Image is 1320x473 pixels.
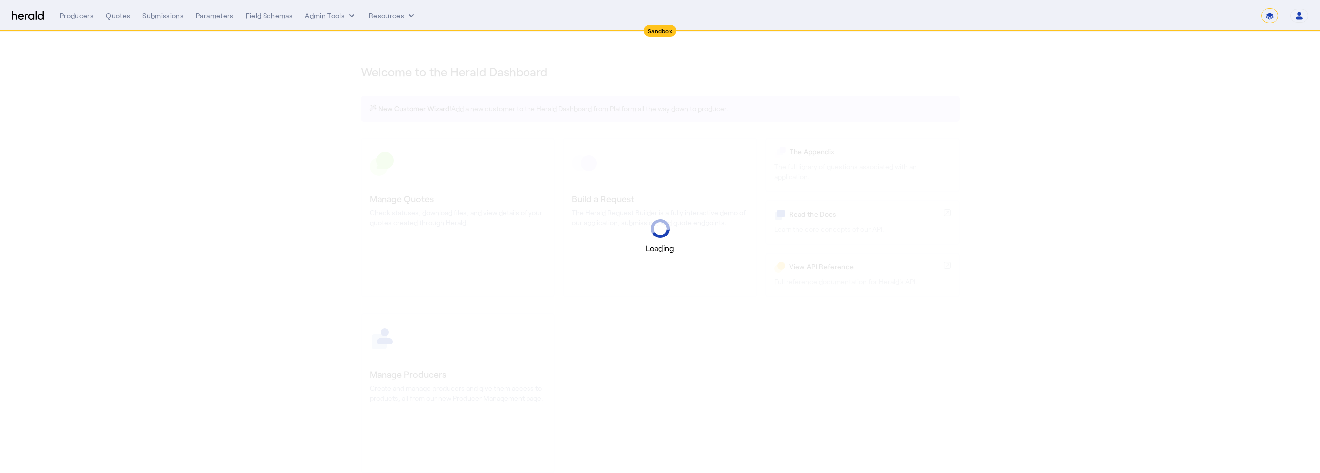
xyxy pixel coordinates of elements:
[12,11,44,21] img: Herald Logo
[305,11,357,21] button: internal dropdown menu
[369,11,416,21] button: Resources dropdown menu
[246,11,293,21] div: Field Schemas
[142,11,184,21] div: Submissions
[196,11,234,21] div: Parameters
[644,25,676,37] div: Sandbox
[60,11,94,21] div: Producers
[106,11,130,21] div: Quotes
